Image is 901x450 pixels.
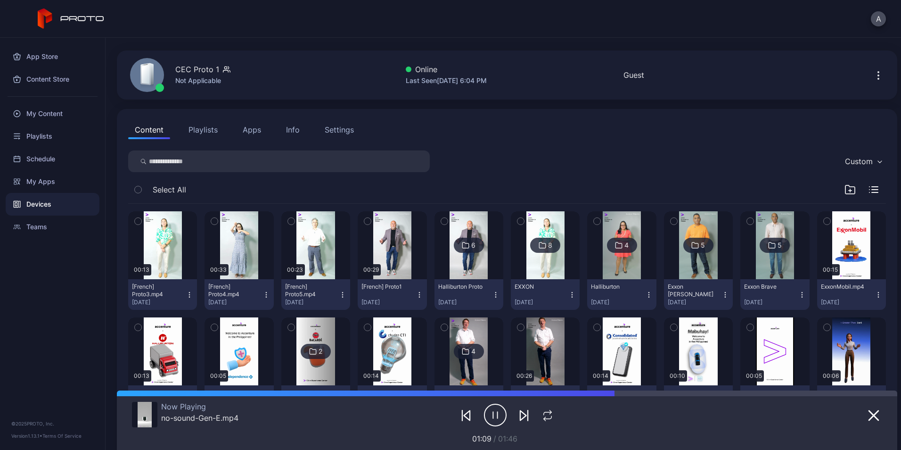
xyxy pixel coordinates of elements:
div: [DATE] [285,299,339,306]
button: CEC Template.mp4[DATE] [740,385,809,416]
a: My Content [6,102,99,125]
div: 2 [319,347,322,356]
div: 6 [471,241,475,250]
div: Halliburton.mp4 [132,389,184,397]
div: [DATE] [821,299,875,306]
div: [DATE] [132,299,186,306]
div: CEC Proto 1 [175,64,219,75]
div: Blue and Red Bold Expressive Type Gadgets Static Snapchat Snap Ad-3.mp4 [821,389,873,404]
button: [French] Proto1[DATE] [358,279,426,310]
div: [DATE] [515,299,568,306]
span: 01:09 [472,434,491,443]
div: Online [406,64,487,75]
div: Halliburton [591,283,643,291]
div: no-sound-Gen-E.mp4 [161,413,238,423]
div: Chuden CTI.mp4 [361,389,413,397]
a: App Store [6,45,99,68]
div: Exxon Brave [744,283,796,291]
button: Halliburton[DATE] [587,279,656,310]
a: My Apps [6,170,99,193]
button: GM Proto.mp4[DATE] [664,385,733,416]
button: A [871,11,886,26]
div: [DATE] [744,299,798,306]
div: EXXON [515,283,566,291]
div: 4 [624,241,629,250]
div: 8 [548,241,552,250]
div: Info [286,124,300,135]
button: Playlists [182,120,224,139]
button: [French] Proto3.mp4[DATE] [128,279,197,310]
div: GM Proto.mp4 [668,389,720,397]
button: Consolidated Comms.mp4[DATE] [587,385,656,416]
button: Custom [840,150,886,172]
div: Welcome to Accenture in the Philippines!.mp4 [208,389,260,404]
a: Teams [6,216,99,238]
button: ExxonMobil.mp4[DATE] [817,279,886,310]
div: © 2025 PROTO, Inc. [11,420,94,427]
a: Terms Of Service [42,433,82,439]
div: [DATE] [438,299,492,306]
button: Welcome to Accenture in the [GEOGRAPHIC_DATA]!.mp4[DATE] [205,385,273,416]
button: Brand: Bacardi[DATE] [281,385,350,416]
button: Exxon [PERSON_NAME][DATE] [664,279,733,310]
div: Halliburton Proto [438,283,490,291]
div: Not Applicable [175,75,230,86]
button: Halliburton Proto[DATE] [434,279,503,310]
button: UBS - [PERSON_NAME][DATE] [434,385,503,416]
div: CEC Template.mp4 [744,389,796,397]
button: Content [128,120,170,139]
button: Apps [236,120,268,139]
button: [French] Proto4.mp4[DATE] [205,279,273,310]
span: Select All [153,184,186,195]
div: [French] Proto3.mp4 [132,283,184,298]
div: Now Playing [161,402,238,411]
a: Schedule [6,148,99,170]
div: ExxonMobil.mp4 [821,283,873,291]
button: Blue and Red Bold Expressive Type Gadgets Static Snapchat Snap Ad-3.mp4[DATE] [817,385,886,416]
div: [DATE] [208,299,262,306]
div: 5 [701,241,705,250]
div: Custom [845,157,873,166]
div: Settings [325,124,354,135]
button: Halliburton.mp4[DATE] [128,385,197,416]
a: Content Store [6,68,99,91]
div: [French] Proto1 [361,283,413,291]
div: [French] Proto5.mp4 [285,283,337,298]
span: / [493,434,496,443]
div: Consolidated Comms.mp4 [591,389,643,404]
span: Version 1.13.1 • [11,433,42,439]
div: UBS - Ryan [438,389,490,404]
span: Device Details [141,20,249,38]
button: Chuden CTI.mp4[DATE] [358,385,426,416]
a: Devices [6,193,99,216]
button: UBS [PERSON_NAME] v2.mp4[DATE] [511,385,580,416]
div: [French] Proto4.mp4 [208,283,260,298]
button: EXXON[DATE] [511,279,580,310]
div: UBS Ryan v2.mp4 [515,389,566,404]
div: 4 [471,347,475,356]
div: Brand: Bacardi [285,389,337,397]
button: Exxon Brave[DATE] [740,279,809,310]
span: 01:46 [498,434,517,443]
div: [DATE] [591,299,645,306]
button: [French] Proto5.mp4[DATE] [281,279,350,310]
div: [DATE] [361,299,415,306]
div: 5 [778,241,782,250]
button: Settings [318,120,360,139]
div: Last Seen [DATE] 6:04 PM [406,75,487,86]
div: [DATE] [668,299,721,306]
div: Exxon Arnab [668,283,720,298]
a: Playlists [6,125,99,148]
button: Info [279,120,306,139]
div: Guest [623,69,644,81]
